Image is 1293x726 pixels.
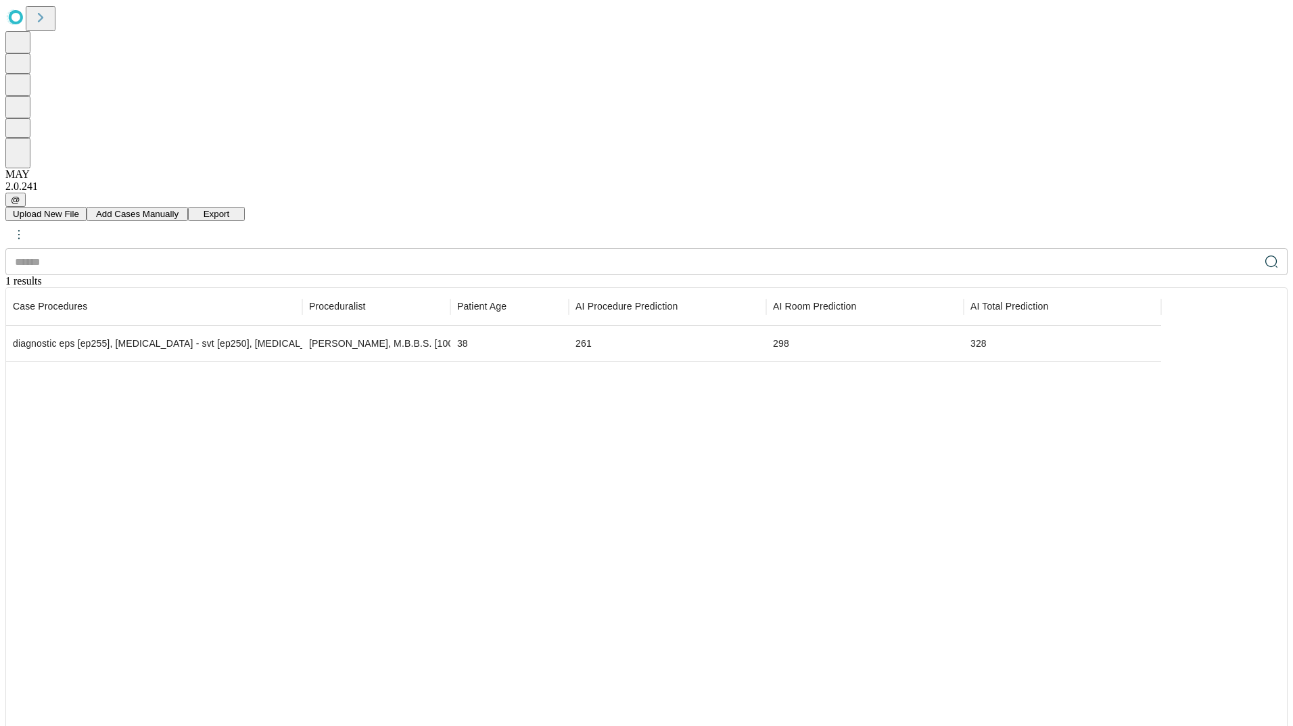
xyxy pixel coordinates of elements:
[5,180,1288,193] div: 2.0.241
[5,168,1288,180] div: MAY
[309,299,366,313] span: Proceduralist
[188,208,245,219] a: Export
[13,299,87,313] span: Scheduled procedures
[87,207,188,221] button: Add Cases Manually
[575,299,678,313] span: Time-out to extubation/pocket closure
[13,326,296,361] div: diagnostic eps [ep255], [MEDICAL_DATA] - svt [ep250], [MEDICAL_DATA] - pvi [ep90], pulsed field [...
[5,193,26,207] button: @
[7,222,31,247] button: kebab-menu
[96,209,179,219] span: Add Cases Manually
[773,338,789,349] span: 298
[5,207,87,221] button: Upload New File
[457,299,507,313] span: Patient Age
[970,299,1048,313] span: Includes set-up, patient in-room to patient out-of-room, and clean-up
[11,195,20,205] span: @
[575,338,592,349] span: 261
[457,326,562,361] div: 38
[5,275,42,287] span: 1 results
[309,326,444,361] div: [PERSON_NAME], M.B.B.S. [1004839]
[188,207,245,221] button: Export
[204,209,230,219] span: Export
[773,299,856,313] span: Patient in room to patient out of room
[13,209,79,219] span: Upload New File
[970,338,987,349] span: 328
